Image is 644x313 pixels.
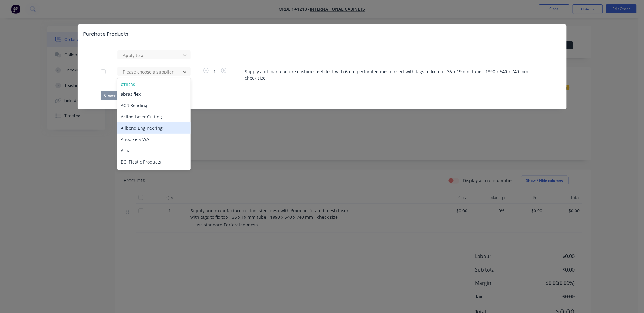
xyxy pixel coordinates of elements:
div: Artia [117,145,191,156]
div: Anodisers WA [117,134,191,145]
div: BCJ Plastic Products [117,156,191,167]
div: Allbend Engineering [117,122,191,134]
div: Purchase Products [84,31,129,38]
button: Create purchase(s) [101,91,140,100]
div: Action Laser Cutting [117,111,191,122]
div: abrasiflex [117,88,191,100]
span: 1 [210,68,220,75]
div: Others [117,82,191,88]
div: ACR Bending [117,100,191,111]
div: [PERSON_NAME] And Sons PTY LTD [117,167,191,185]
span: Supply and manufacture custom steel desk with 6mm perforated mesh insert with tags to fix top - 3... [245,68,543,81]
